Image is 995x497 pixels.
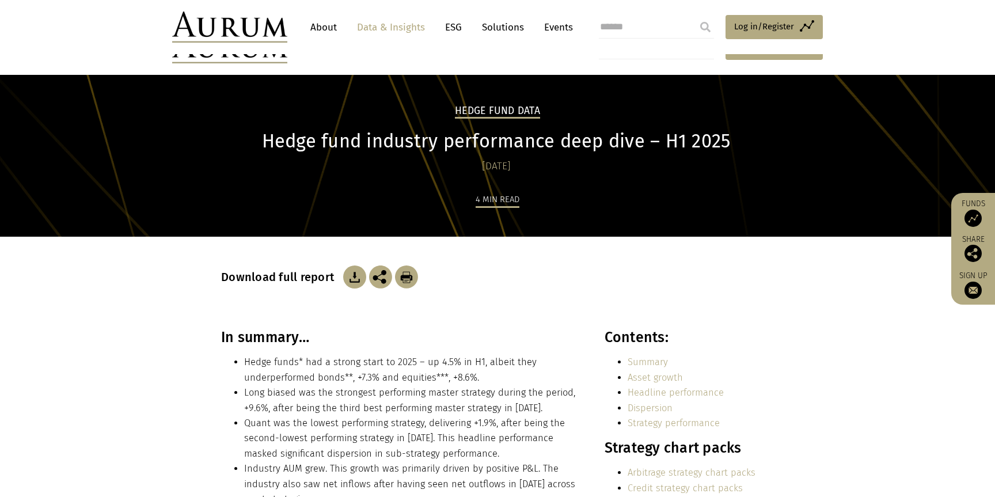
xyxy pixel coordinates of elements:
[305,17,343,38] a: About
[628,467,755,478] a: Arbitrage strategy chart packs
[476,192,519,208] div: 4 min read
[628,418,720,428] a: Strategy performance
[628,483,743,494] a: Credit strategy chart packs
[605,439,771,457] h3: Strategy chart packs
[221,329,579,346] h3: In summary…
[694,16,717,39] input: Submit
[734,20,794,33] span: Log in/Register
[221,158,771,174] div: [DATE]
[964,210,982,227] img: Access Funds
[476,17,530,38] a: Solutions
[244,355,579,385] li: Hedge funds* had a strong start to 2025 – up 4.5% in H1, albeit they underperformed bonds**, +7.3...
[439,17,468,38] a: ESG
[455,105,540,119] h2: Hedge Fund Data
[605,329,771,346] h3: Contents:
[628,372,683,383] a: Asset growth
[538,17,573,38] a: Events
[957,236,989,262] div: Share
[244,385,579,416] li: Long biased was the strongest performing master strategy during the period, +9.6%, after being th...
[957,271,989,299] a: Sign up
[964,245,982,262] img: Share this post
[726,15,823,39] a: Log in/Register
[628,403,673,413] a: Dispersion
[628,356,668,367] a: Summary
[221,270,340,284] h3: Download full report
[343,265,366,289] img: Download Article
[244,416,579,461] li: Quant was the lowest performing strategy, delivering +1.9%, after being the second-lowest perform...
[395,265,418,289] img: Download Article
[172,12,287,43] img: Aurum
[351,17,431,38] a: Data & Insights
[964,282,982,299] img: Sign up to our newsletter
[221,130,771,153] h1: Hedge fund industry performance deep dive – H1 2025
[957,199,989,227] a: Funds
[628,387,724,398] a: Headline performance
[369,265,392,289] img: Share this post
